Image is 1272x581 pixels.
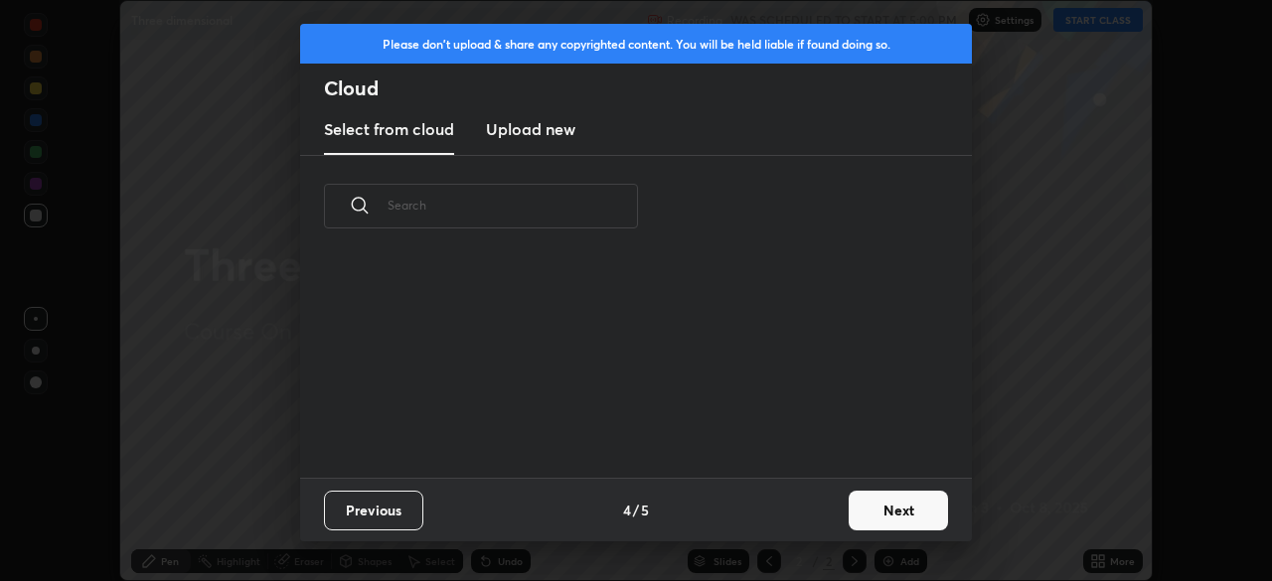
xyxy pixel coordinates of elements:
h4: / [633,500,639,520]
button: Next [849,491,948,530]
button: Previous [324,491,423,530]
h2: Cloud [324,75,972,101]
div: grid [300,251,948,478]
input: Search [388,163,638,247]
h3: Select from cloud [324,117,454,141]
h3: Upload new [486,117,575,141]
h4: 5 [641,500,649,520]
div: Please don't upload & share any copyrighted content. You will be held liable if found doing so. [300,24,972,64]
h4: 4 [623,500,631,520]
